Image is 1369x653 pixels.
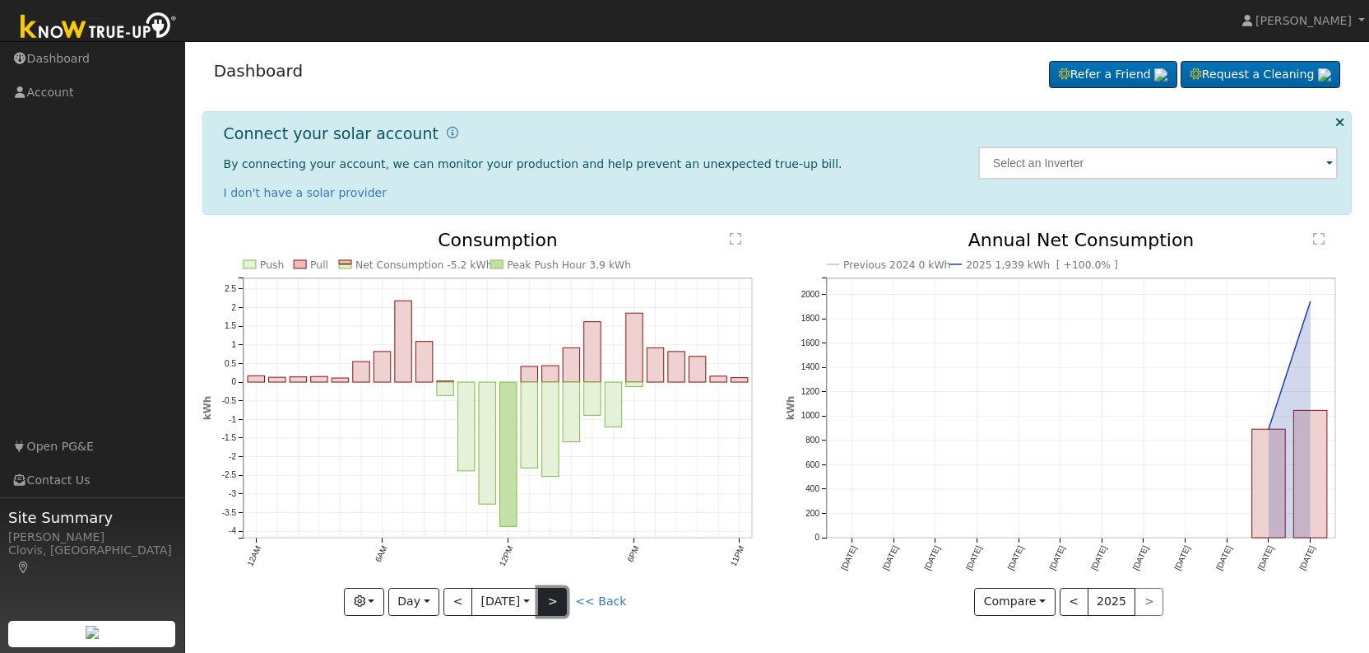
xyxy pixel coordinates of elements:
text: -3.5 [221,508,236,517]
text: -4 [229,527,236,536]
rect: onclick="" [1252,430,1286,539]
text: Net Consumption -5.2 kWh [355,259,493,271]
rect: onclick="" [352,361,369,382]
text: 2025 1,939 kWh [ +100.0% ] [966,259,1118,271]
text: 0 [814,534,819,543]
text: -2 [229,452,236,461]
text: 2000 [801,290,820,299]
rect: onclick="" [521,382,537,468]
text: [DATE] [881,544,900,571]
text: 1 [231,340,236,349]
img: retrieve [1318,68,1331,82]
rect: onclick="" [290,377,306,382]
rect: onclick="" [332,378,348,382]
text: Peak Push Hour 3.9 kWh [507,259,631,271]
rect: onclick="" [310,377,327,383]
text: 12PM [497,544,514,567]
a: I don't have a solar provider [224,186,387,199]
rect: onclick="" [437,381,453,382]
text: Push [260,259,284,271]
text: [DATE] [1173,544,1192,571]
button: 2025 [1088,588,1136,616]
rect: onclick="" [710,376,726,382]
text: -3 [229,490,236,499]
rect: onclick="" [563,382,579,442]
div: Clovis, [GEOGRAPHIC_DATA] [8,542,176,576]
img: retrieve [1154,68,1167,82]
text: 1800 [801,315,820,324]
text: 1.5 [225,322,236,331]
text: 6PM [625,544,641,563]
button: > [538,588,567,616]
text: -0.5 [221,396,236,405]
text: [DATE] [964,544,983,571]
rect: onclick="" [626,314,643,383]
text: Pull [310,259,328,271]
rect: onclick="" [248,376,264,383]
text: 6AM [373,544,388,563]
rect: onclick="" [731,378,747,382]
span: Site Summary [8,506,176,529]
rect: onclick="" [374,352,390,382]
button: Compare [974,588,1056,616]
a: << Back [575,595,626,608]
img: Know True-Up [12,9,185,46]
text: 11PM [729,544,746,567]
rect: onclick="" [437,382,453,395]
text: 12AM [245,544,262,567]
a: Dashboard [214,61,304,81]
text: [DATE] [839,544,858,571]
text: [DATE] [1256,544,1275,571]
span: By connecting your account, we can monitor your production and help prevent an unexpected true-up... [224,157,842,170]
text:  [730,232,741,245]
span: [PERSON_NAME] [1255,14,1352,27]
rect: onclick="" [668,352,684,382]
rect: onclick="" [521,366,537,382]
text: 2.5 [225,284,236,293]
rect: onclick="" [541,382,558,477]
text: Annual Net Consumption [968,230,1195,250]
img: retrieve [86,626,99,639]
text: 1000 [801,412,820,421]
button: < [1060,588,1088,616]
rect: onclick="" [563,348,579,383]
circle: onclick="" [1265,427,1272,433]
a: Refer a Friend [1049,61,1177,89]
rect: onclick="" [647,348,663,383]
text: [DATE] [1006,544,1025,571]
text: [DATE] [1214,544,1233,571]
text: 0.5 [225,359,236,368]
rect: onclick="" [1294,411,1328,539]
div: [PERSON_NAME] [8,529,176,546]
text: -2.5 [221,471,236,480]
rect: onclick="" [268,378,285,383]
rect: onclick="" [479,382,495,504]
rect: onclick="" [689,357,705,382]
text: [DATE] [1048,544,1067,571]
text: 0 [231,378,236,387]
text: 2 [231,303,236,312]
button: < [443,588,472,616]
text: [DATE] [923,544,942,571]
text: 600 [805,460,819,469]
text: 1600 [801,338,820,347]
text: 1200 [801,387,820,396]
rect: onclick="" [584,382,601,415]
text: 1400 [801,363,820,372]
circle: onclick="" [1307,299,1314,306]
text: -1 [229,415,236,424]
button: [DATE] [471,588,539,616]
rect: onclick="" [499,382,516,526]
text: Previous 2024 0 kWh [843,259,951,271]
text:  [1313,232,1325,245]
rect: onclick="" [395,301,411,383]
text: Consumption [438,230,558,250]
text: [DATE] [1131,544,1150,571]
text: 400 [805,485,819,494]
a: Request a Cleaning [1181,61,1340,89]
rect: onclick="" [541,366,558,382]
rect: onclick="" [626,382,643,386]
text: kWh [785,396,796,421]
a: Map [16,561,31,574]
text: -1.5 [221,434,236,443]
